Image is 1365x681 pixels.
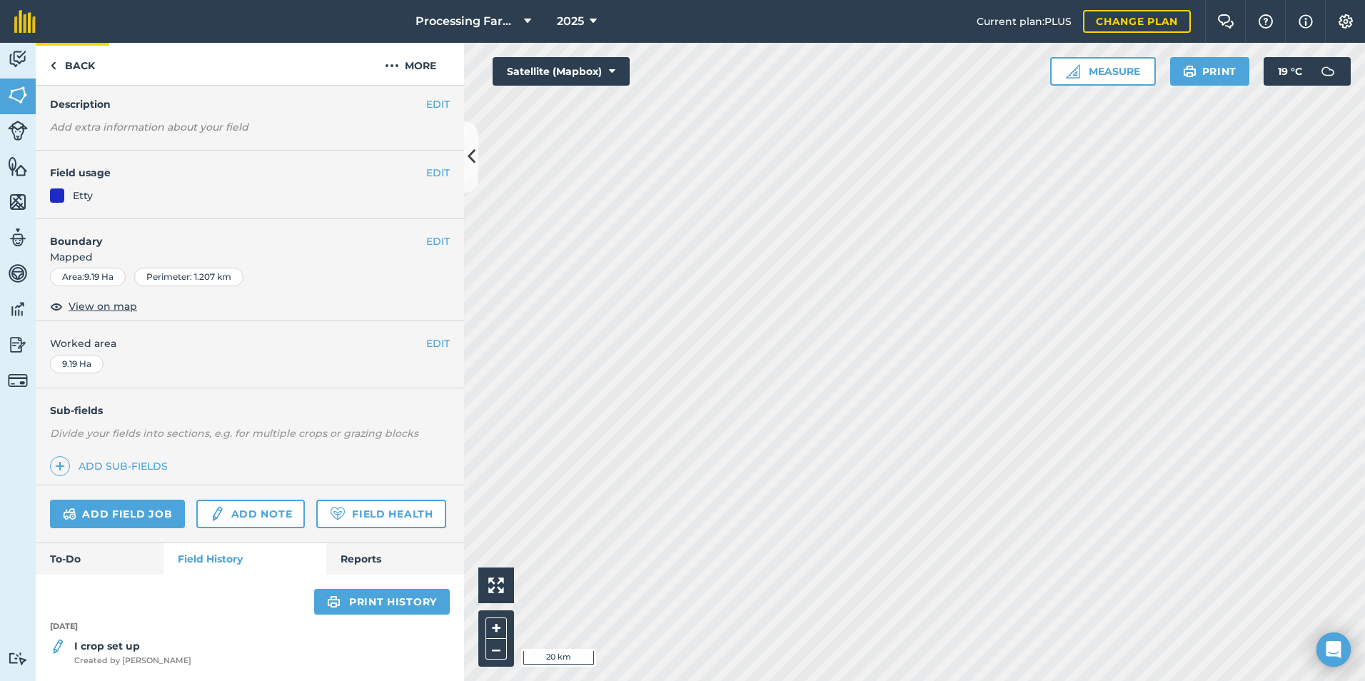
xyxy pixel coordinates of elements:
a: Change plan [1083,10,1191,33]
button: View on map [50,298,137,315]
img: svg+xml;base64,PD94bWwgdmVyc2lvbj0iMS4wIiBlbmNvZGluZz0idXRmLTgiPz4KPCEtLSBHZW5lcmF0b3I6IEFkb2JlIE... [1314,57,1342,86]
h4: Boundary [36,219,426,249]
a: To-Do [36,543,163,575]
img: svg+xml;base64,PHN2ZyB4bWxucz0iaHR0cDovL3d3dy53My5vcmcvMjAwMC9zdmciIHdpZHRoPSIxNyIgaGVpZ2h0PSIxNy... [1299,13,1313,30]
img: svg+xml;base64,PD94bWwgdmVyc2lvbj0iMS4wIiBlbmNvZGluZz0idXRmLTgiPz4KPCEtLSBHZW5lcmF0b3I6IEFkb2JlIE... [8,49,28,70]
div: 9.19 Ha [50,355,104,373]
img: svg+xml;base64,PHN2ZyB4bWxucz0iaHR0cDovL3d3dy53My5vcmcvMjAwMC9zdmciIHdpZHRoPSIxNCIgaGVpZ2h0PSIyNC... [55,458,65,475]
a: Field History [163,543,326,575]
img: A cog icon [1337,14,1354,29]
img: A question mark icon [1257,14,1274,29]
span: Mapped [36,249,464,265]
p: [DATE] [36,620,464,633]
button: EDIT [426,165,450,181]
a: Add sub-fields [50,456,173,476]
img: svg+xml;base64,PD94bWwgdmVyc2lvbj0iMS4wIiBlbmNvZGluZz0idXRmLTgiPz4KPCEtLSBHZW5lcmF0b3I6IEFkb2JlIE... [8,227,28,248]
div: Area : 9.19 Ha [50,268,126,286]
img: svg+xml;base64,PD94bWwgdmVyc2lvbj0iMS4wIiBlbmNvZGluZz0idXRmLTgiPz4KPCEtLSBHZW5lcmF0b3I6IEFkb2JlIE... [63,505,76,523]
img: svg+xml;base64,PD94bWwgdmVyc2lvbj0iMS4wIiBlbmNvZGluZz0idXRmLTgiPz4KPCEtLSBHZW5lcmF0b3I6IEFkb2JlIE... [8,370,28,390]
a: Back [36,43,109,85]
img: Ruler icon [1066,64,1080,79]
h4: Description [50,96,450,112]
button: Print [1170,57,1250,86]
button: EDIT [426,336,450,351]
button: EDIT [426,233,450,249]
span: Processing Farms [415,13,518,30]
button: EDIT [426,96,450,112]
img: svg+xml;base64,PD94bWwgdmVyc2lvbj0iMS4wIiBlbmNvZGluZz0idXRmLTgiPz4KPCEtLSBHZW5lcmF0b3I6IEFkb2JlIE... [8,121,28,141]
em: Add extra information about your field [50,121,248,133]
img: svg+xml;base64,PD94bWwgdmVyc2lvbj0iMS4wIiBlbmNvZGluZz0idXRmLTgiPz4KPCEtLSBHZW5lcmF0b3I6IEFkb2JlIE... [8,334,28,355]
span: Worked area [50,336,450,351]
img: svg+xml;base64,PD94bWwgdmVyc2lvbj0iMS4wIiBlbmNvZGluZz0idXRmLTgiPz4KPCEtLSBHZW5lcmF0b3I6IEFkb2JlIE... [50,638,66,655]
a: Print history [314,589,450,615]
span: View on map [69,298,137,314]
em: Divide your fields into sections, e.g. for multiple crops or grazing blocks [50,427,418,440]
img: svg+xml;base64,PHN2ZyB4bWxucz0iaHR0cDovL3d3dy53My5vcmcvMjAwMC9zdmciIHdpZHRoPSI5IiBoZWlnaHQ9IjI0Ii... [50,57,56,74]
img: svg+xml;base64,PD94bWwgdmVyc2lvbj0iMS4wIiBlbmNvZGluZz0idXRmLTgiPz4KPCEtLSBHZW5lcmF0b3I6IEFkb2JlIE... [209,505,225,523]
h4: Sub-fields [36,403,464,418]
div: Open Intercom Messenger [1316,632,1351,667]
h4: Field usage [50,165,426,181]
a: Field Health [316,500,445,528]
a: Reports [326,543,464,575]
button: – [485,639,507,660]
img: Four arrows, one pointing top left, one top right, one bottom right and the last bottom left [488,577,504,593]
img: svg+xml;base64,PD94bWwgdmVyc2lvbj0iMS4wIiBlbmNvZGluZz0idXRmLTgiPz4KPCEtLSBHZW5lcmF0b3I6IEFkb2JlIE... [8,263,28,284]
img: svg+xml;base64,PD94bWwgdmVyc2lvbj0iMS4wIiBlbmNvZGluZz0idXRmLTgiPz4KPCEtLSBHZW5lcmF0b3I6IEFkb2JlIE... [8,652,28,665]
div: Perimeter : 1.207 km [134,268,243,286]
button: Measure [1050,57,1156,86]
a: Add note [196,500,305,528]
img: svg+xml;base64,PHN2ZyB4bWxucz0iaHR0cDovL3d3dy53My5vcmcvMjAwMC9zdmciIHdpZHRoPSI1NiIgaGVpZ2h0PSI2MC... [8,191,28,213]
a: I crop set upCreated by [PERSON_NAME] [50,638,191,667]
img: svg+xml;base64,PHN2ZyB4bWxucz0iaHR0cDovL3d3dy53My5vcmcvMjAwMC9zdmciIHdpZHRoPSIxOCIgaGVpZ2h0PSIyNC... [50,298,63,315]
span: Created by [PERSON_NAME] [74,655,191,667]
img: svg+xml;base64,PHN2ZyB4bWxucz0iaHR0cDovL3d3dy53My5vcmcvMjAwMC9zdmciIHdpZHRoPSIxOSIgaGVpZ2h0PSIyNC... [327,593,341,610]
strong: I crop set up [74,640,140,652]
img: svg+xml;base64,PHN2ZyB4bWxucz0iaHR0cDovL3d3dy53My5vcmcvMjAwMC9zdmciIHdpZHRoPSIyMCIgaGVpZ2h0PSIyNC... [385,57,399,74]
button: + [485,617,507,639]
div: Etty [73,188,93,203]
span: 2025 [557,13,584,30]
button: 19 °C [1264,57,1351,86]
img: svg+xml;base64,PHN2ZyB4bWxucz0iaHR0cDovL3d3dy53My5vcmcvMjAwMC9zdmciIHdpZHRoPSIxOSIgaGVpZ2h0PSIyNC... [1183,63,1197,80]
button: More [357,43,464,85]
img: svg+xml;base64,PHN2ZyB4bWxucz0iaHR0cDovL3d3dy53My5vcmcvMjAwMC9zdmciIHdpZHRoPSI1NiIgaGVpZ2h0PSI2MC... [8,84,28,106]
span: 19 ° C [1278,57,1302,86]
img: svg+xml;base64,PD94bWwgdmVyc2lvbj0iMS4wIiBlbmNvZGluZz0idXRmLTgiPz4KPCEtLSBHZW5lcmF0b3I6IEFkb2JlIE... [8,298,28,320]
img: fieldmargin Logo [14,10,36,33]
span: Current plan : PLUS [977,14,1072,29]
button: Satellite (Mapbox) [493,57,630,86]
img: svg+xml;base64,PHN2ZyB4bWxucz0iaHR0cDovL3d3dy53My5vcmcvMjAwMC9zdmciIHdpZHRoPSI1NiIgaGVpZ2h0PSI2MC... [8,156,28,177]
a: Add field job [50,500,185,528]
img: Two speech bubbles overlapping with the left bubble in the forefront [1217,14,1234,29]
